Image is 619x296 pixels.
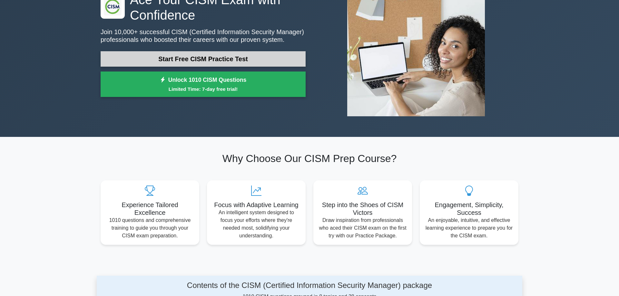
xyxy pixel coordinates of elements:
a: Start Free CISM Practice Test [101,51,306,67]
h5: Engagement, Simplicity, Success [425,201,513,216]
p: An enjoyable, intuitive, and effective learning experience to prepare you for the CISM exam. [425,216,513,240]
h5: Experience Tailored Excellence [106,201,194,216]
h5: Focus with Adaptive Learning [212,201,300,209]
p: Draw inspiration from professionals who aced their CISM exam on the first try with our Practice P... [319,216,407,240]
h5: Step into the Shoes of CISM Victors [319,201,407,216]
p: 1010 questions and comprehensive training to guide you through your CISM exam preparation. [106,216,194,240]
h4: Contents of the CISM (Certified Information Security Manager) package [158,281,461,290]
p: Join 10,000+ successful CISM (Certified Information Security Manager) professionals who boosted t... [101,28,306,43]
p: An intelligent system designed to focus your efforts where they're needed most, solidifying your ... [212,209,300,240]
a: Unlock 1010 CISM QuestionsLimited Time: 7-day free trial! [101,72,306,97]
small: Limited Time: 7-day free trial! [109,85,298,93]
h2: Why Choose Our CISM Prep Course? [101,152,518,165]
